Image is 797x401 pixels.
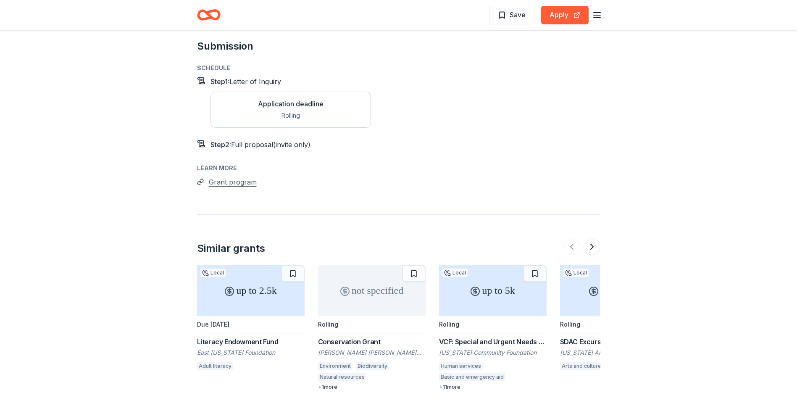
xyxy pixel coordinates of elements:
[231,140,310,149] span: Full proposal (invite only)
[197,265,305,316] div: up to 2.5k
[318,348,426,357] div: [PERSON_NAME] [PERSON_NAME] Foundation
[439,348,547,357] div: [US_STATE] Community Foundation
[197,348,305,357] div: East [US_STATE] Foundation
[560,337,668,347] div: SDAC Excursion Grant
[197,362,233,370] div: Adult literacy
[200,269,226,277] div: Local
[197,265,305,373] a: up to 2.5kLocalDue [DATE]Literacy Endowment FundEast [US_STATE] FoundationAdult literacy
[439,362,483,370] div: Human services
[510,9,526,20] span: Save
[439,265,547,316] div: up to 5k
[197,63,600,73] div: Schedule
[197,321,229,328] div: Due [DATE]
[563,269,589,277] div: Local
[318,362,352,370] div: Environment
[560,321,580,328] div: Rolling
[439,321,459,328] div: Rolling
[439,384,547,390] div: + 11 more
[258,111,324,121] div: Rolling
[197,40,600,53] h2: Submission
[197,337,305,347] div: Literacy Endowment Fund
[541,6,589,24] button: Apply
[560,265,668,316] div: up to 500
[439,337,547,347] div: VCF: Special and Urgent Needs Grant
[560,362,603,370] div: Arts and culture
[439,373,505,381] div: Basic and emergency aid
[210,140,231,149] span: Step 2 :
[439,265,547,390] a: up to 5kLocalRollingVCF: Special and Urgent Needs Grant[US_STATE] Community FoundationHuman servi...
[489,6,534,24] button: Save
[560,348,668,357] div: [US_STATE] Arts Council
[318,265,426,390] a: not specifiedRollingConservation Grant[PERSON_NAME] [PERSON_NAME] FoundationEnvironmentBiodiversi...
[197,163,600,173] div: Learn more
[197,242,265,255] div: Similar grants
[356,362,389,370] div: Biodiversity
[197,5,221,25] a: Home
[442,269,468,277] div: Local
[318,373,366,381] div: Natural resources
[318,321,338,328] div: Rolling
[258,99,324,109] div: Application deadline
[318,265,426,316] div: not specified
[210,77,229,86] span: Step 1 :
[318,384,426,390] div: + 1 more
[318,337,426,347] div: Conservation Grant
[560,265,668,373] a: up to 500LocalRollingSDAC Excursion Grant[US_STATE] Arts CouncilArts and cultureArts education
[209,177,257,187] button: Grant program
[229,77,281,86] span: Letter of Inquiry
